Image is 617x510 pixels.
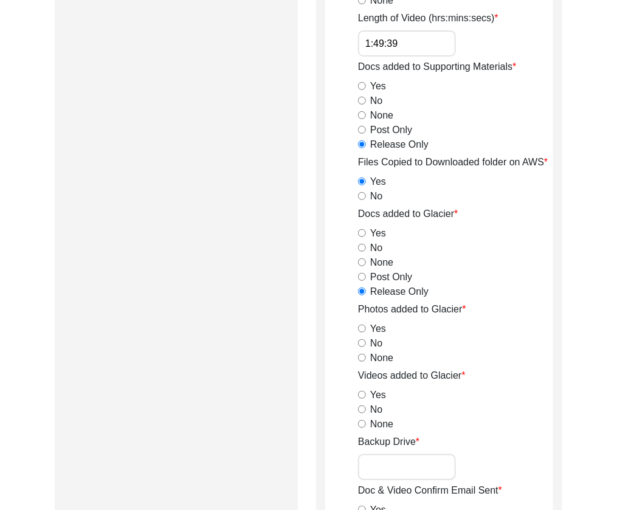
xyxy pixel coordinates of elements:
label: Doc & Video Confirm Email Sent [358,483,502,498]
label: None [370,351,393,365]
label: No [370,189,382,204]
label: No [370,402,382,417]
label: Length of Video (hrs:mins:secs) [358,11,498,26]
label: Yes [370,79,386,94]
label: Photos added to Glacier [358,302,466,317]
label: Backup Drive [358,435,419,449]
label: No [370,94,382,108]
label: Yes [370,322,386,336]
label: Yes [370,226,386,241]
label: Release Only [370,137,429,152]
label: Post Only [370,270,412,284]
label: No [370,336,382,351]
label: Videos added to Glacier [358,368,466,383]
label: Release Only [370,284,429,299]
label: None [370,417,393,432]
label: None [370,108,393,123]
label: Yes [370,174,386,189]
label: Yes [370,388,386,402]
label: Docs added to Supporting Materials [358,60,517,74]
label: None [370,255,393,270]
label: Docs added to Glacier [358,207,458,221]
label: No [370,241,382,255]
label: Post Only [370,123,412,137]
label: Files Copied to Downloaded folder on AWS [358,155,548,170]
